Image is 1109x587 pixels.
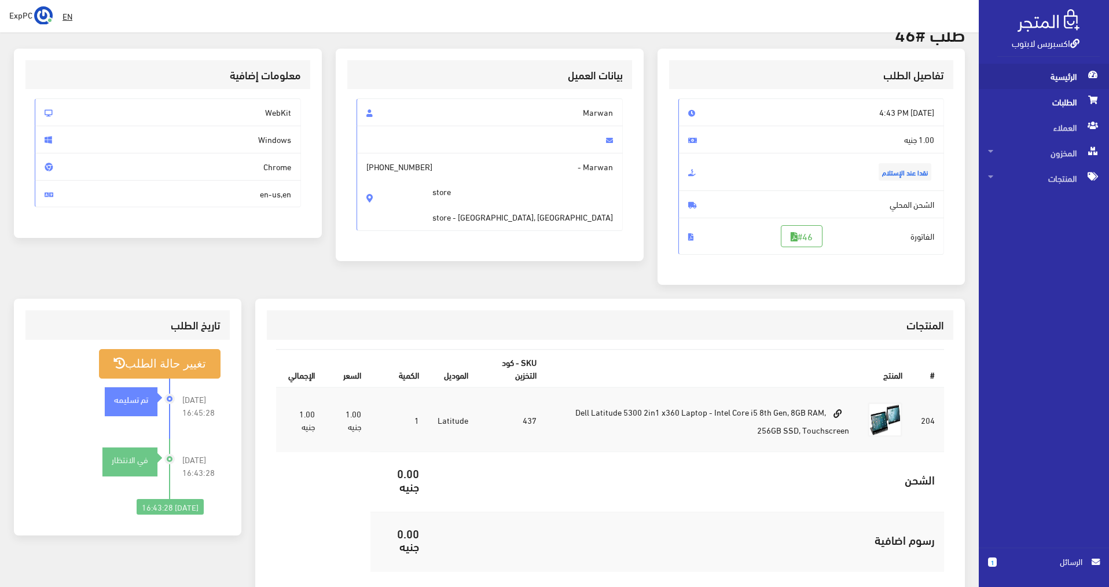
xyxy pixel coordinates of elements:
span: الشحن المحلي [678,190,945,218]
a: المخزون [979,140,1109,166]
div: [DATE] 16:43:28 [137,499,204,515]
th: SKU - كود التخزين [478,350,546,387]
span: Marwan - [357,153,623,231]
a: الرئيسية [979,64,1109,89]
span: المنتجات [988,166,1100,191]
h5: 0.00 جنيه [380,467,419,492]
a: العملاء [979,115,1109,140]
td: 1 [370,387,428,452]
a: EN [58,6,77,27]
span: [PHONE_NUMBER] [366,160,432,173]
div: في الانتظار [102,453,157,466]
th: # [912,350,944,387]
a: 1 الرسائل [988,555,1100,580]
a: #46 [781,225,822,247]
span: [DATE] 16:45:28 [182,393,221,419]
span: المخزون [988,140,1100,166]
span: Chrome [35,153,301,181]
span: 1 [988,557,997,567]
h3: بيانات العميل [357,69,623,80]
span: 1.00 جنيه [678,126,945,153]
a: ... ExpPC [9,6,53,24]
span: en-us,en [35,180,301,208]
td: Latitude [428,387,478,452]
span: العملاء [988,115,1100,140]
td: 1.00 جنيه [276,387,324,452]
span: ExpPC [9,8,32,22]
h5: رسوم اضافية [438,533,935,546]
th: الموديل [428,350,478,387]
a: المنتجات [979,166,1109,191]
td: 437 [478,387,546,452]
img: . [1018,9,1079,32]
a: اكسبريس لابتوب [1012,34,1079,51]
span: Windows [35,126,301,153]
h3: معلومات إضافية [35,69,301,80]
th: اﻹجمالي [276,350,324,387]
span: store store - [GEOGRAPHIC_DATA], [GEOGRAPHIC_DATA] [432,173,613,223]
span: [DATE] 16:43:28 [182,453,221,479]
td: 204 [912,387,944,452]
span: الطلبات [988,89,1100,115]
span: [DATE] 4:43 PM [678,98,945,126]
th: الكمية [370,350,428,387]
span: Marwan [357,98,623,126]
span: الرئيسية [988,64,1100,89]
h3: تاريخ الطلب [35,320,221,331]
td: 1.00 جنيه [324,387,370,452]
h3: المنتجات [276,320,944,331]
span: نقدا عند الإستلام [879,163,931,181]
span: الرسائل [1006,555,1082,568]
u: EN [63,9,72,23]
h2: طلب #46 [14,23,965,43]
th: السعر [324,350,370,387]
h5: الشحن [438,473,935,486]
strong: تم تسليمه [114,392,148,405]
img: ... [34,6,53,25]
button: تغيير حالة الطلب [99,349,221,379]
h3: تفاصيل الطلب [678,69,945,80]
span: الفاتورة [678,218,945,255]
iframe: Drift Widget Chat Controller [14,508,58,552]
h5: 0.00 جنيه [380,527,419,552]
span: WebKit [35,98,301,126]
th: المنتج [546,350,912,387]
a: الطلبات [979,89,1109,115]
td: Dell Latitude 5300 2in1 x360 Laptop - Intel Core i5 8th Gen, 8GB RAM, 256GB SSD, Touchscreen [546,387,858,452]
